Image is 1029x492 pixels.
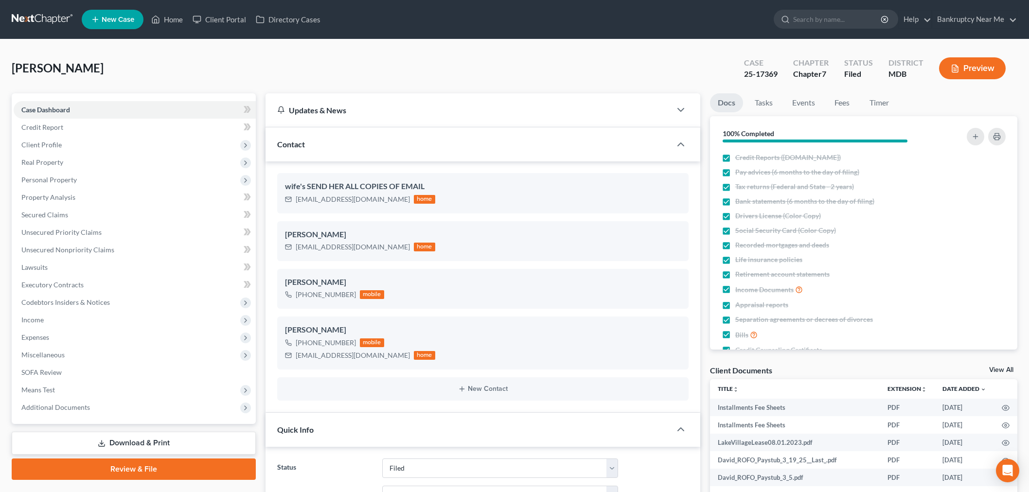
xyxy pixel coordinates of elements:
i: unfold_more [733,387,739,392]
div: home [414,243,435,251]
span: New Case [102,16,134,23]
div: Status [844,57,873,69]
a: Property Analysis [14,189,256,206]
span: Income Documents [735,285,794,295]
a: SOFA Review [14,364,256,381]
div: [PHONE_NUMBER] [296,290,356,299]
span: Drivers License (Color Copy) [735,211,821,221]
button: Preview [939,57,1006,79]
span: Recorded mortgages and deeds [735,240,829,250]
span: Client Profile [21,141,62,149]
a: View All [989,367,1013,373]
a: Executory Contracts [14,276,256,294]
td: PDF [880,451,935,469]
a: Titleunfold_more [718,385,739,392]
span: Real Property [21,158,63,166]
span: [PERSON_NAME] [12,61,104,75]
div: [EMAIL_ADDRESS][DOMAIN_NAME] [296,194,410,204]
a: Download & Print [12,432,256,455]
span: Miscellaneous [21,351,65,359]
div: [EMAIL_ADDRESS][DOMAIN_NAME] [296,242,410,252]
span: Secured Claims [21,211,68,219]
a: Bankruptcy Near Me [932,11,1017,28]
span: Appraisal reports [735,300,788,310]
span: Separation agreements or decrees of divorces [735,315,873,324]
input: Search by name... [793,10,882,28]
strong: 100% Completed [723,129,774,138]
span: 7 [822,69,826,78]
a: Client Portal [188,11,251,28]
div: [EMAIL_ADDRESS][DOMAIN_NAME] [296,351,410,360]
span: Unsecured Priority Claims [21,228,102,236]
span: Tax returns (Federal and State - 2 years) [735,182,854,192]
span: Bills [735,330,748,340]
td: PDF [880,399,935,416]
span: Pay advices (6 months to the day of filing) [735,167,859,177]
div: [PERSON_NAME] [285,277,681,288]
td: PDF [880,416,935,434]
td: [DATE] [935,416,994,434]
td: [DATE] [935,399,994,416]
div: Open Intercom Messenger [996,459,1019,482]
div: [PERSON_NAME] [285,229,681,241]
span: Property Analysis [21,193,75,201]
a: Unsecured Priority Claims [14,224,256,241]
a: Case Dashboard [14,101,256,119]
a: Help [899,11,931,28]
span: Means Test [21,386,55,394]
span: SOFA Review [21,368,62,376]
span: Personal Property [21,176,77,184]
td: David_ROFO_Paystub_3_19_25__Last_.pdf [710,451,880,469]
div: MDB [888,69,923,80]
td: [DATE] [935,469,994,486]
td: [DATE] [935,434,994,451]
span: Quick Info [277,425,314,434]
a: Directory Cases [251,11,325,28]
a: Review & File [12,458,256,480]
td: PDF [880,469,935,486]
td: Installments Fee Sheets [710,416,880,434]
span: Life insurance policies [735,255,802,264]
span: Credit Reports ([DOMAIN_NAME]) [735,153,841,162]
label: Status [272,458,377,478]
span: Lawsuits [21,263,48,271]
td: LakeVillageLease08.01.2023.pdf [710,434,880,451]
span: Additional Documents [21,403,90,411]
span: Expenses [21,333,49,341]
span: Contact [277,140,305,149]
div: mobile [360,290,384,299]
td: PDF [880,434,935,451]
span: Income [21,316,44,324]
div: home [414,351,435,360]
a: Unsecured Nonpriority Claims [14,241,256,259]
button: New Contact [285,385,681,393]
div: District [888,57,923,69]
td: [DATE] [935,451,994,469]
span: Credit Report [21,123,63,131]
div: Updates & News [277,105,659,115]
a: Tasks [747,93,781,112]
div: Chapter [793,69,829,80]
div: Filed [844,69,873,80]
a: Secured Claims [14,206,256,224]
td: Installments Fee Sheets [710,399,880,416]
div: [PERSON_NAME] [285,324,681,336]
div: [PHONE_NUMBER] [296,338,356,348]
div: 25-17369 [744,69,778,80]
span: Credit Counseling Certificate [735,345,822,355]
td: David_ROFO_Paystub_3_5.pdf [710,469,880,486]
a: Credit Report [14,119,256,136]
span: Codebtors Insiders & Notices [21,298,110,306]
span: Case Dashboard [21,105,70,114]
span: Executory Contracts [21,281,84,289]
span: Bank statements (6 months to the day of filing) [735,196,874,206]
span: Unsecured Nonpriority Claims [21,246,114,254]
a: Fees [827,93,858,112]
a: Docs [710,93,743,112]
a: Date Added expand_more [942,385,986,392]
a: Lawsuits [14,259,256,276]
a: Home [146,11,188,28]
div: mobile [360,338,384,347]
i: expand_more [980,387,986,392]
a: Timer [862,93,897,112]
